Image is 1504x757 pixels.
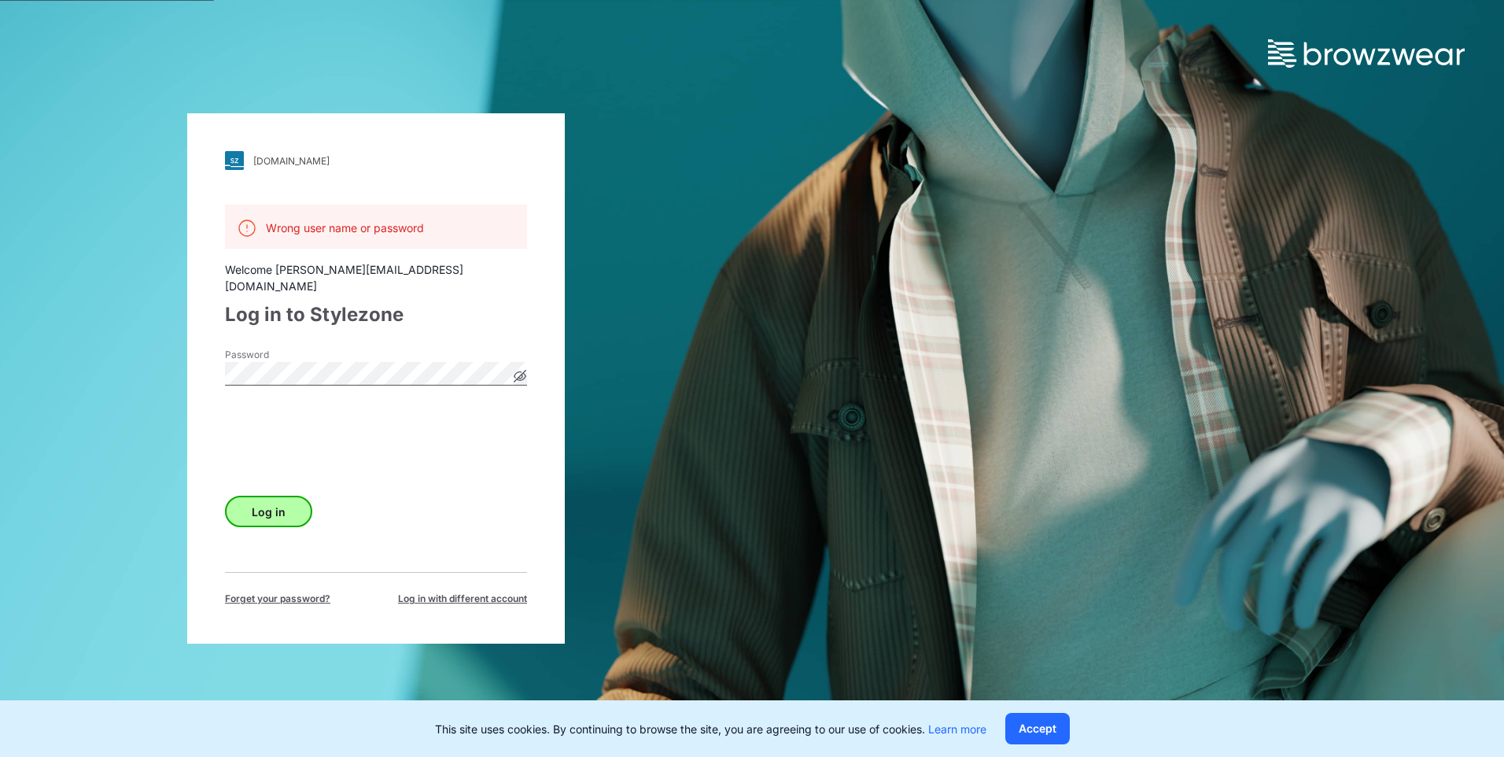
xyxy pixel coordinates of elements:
[225,261,527,294] div: Welcome [PERSON_NAME][EMAIL_ADDRESS][DOMAIN_NAME]
[266,220,424,236] p: Wrong user name or password
[225,151,527,170] a: [DOMAIN_NAME]
[253,155,330,167] div: [DOMAIN_NAME]
[225,409,464,471] iframe: reCAPTCHA
[238,219,256,238] img: svg+xml;base64,PHN2ZyB3aWR0aD0iMjQiIGhlaWdodD0iMjQiIHZpZXdCb3g9IjAgMCAyNCAyNCIgZmlsbD0ibm9uZSIgeG...
[1268,39,1465,68] img: browzwear-logo.73288ffb.svg
[435,721,986,737] p: This site uses cookies. By continuing to browse the site, you are agreeing to our use of cookies.
[225,496,312,527] button: Log in
[225,592,330,606] span: Forget your password?
[225,348,335,362] label: Password
[1005,713,1070,744] button: Accept
[398,592,527,606] span: Log in with different account
[225,301,527,329] div: Log in to Stylezone
[928,722,986,736] a: Learn more
[225,151,244,170] img: svg+xml;base64,PHN2ZyB3aWR0aD0iMjgiIGhlaWdodD0iMjgiIHZpZXdCb3g9IjAgMCAyOCAyOCIgZmlsbD0ibm9uZSIgeG...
